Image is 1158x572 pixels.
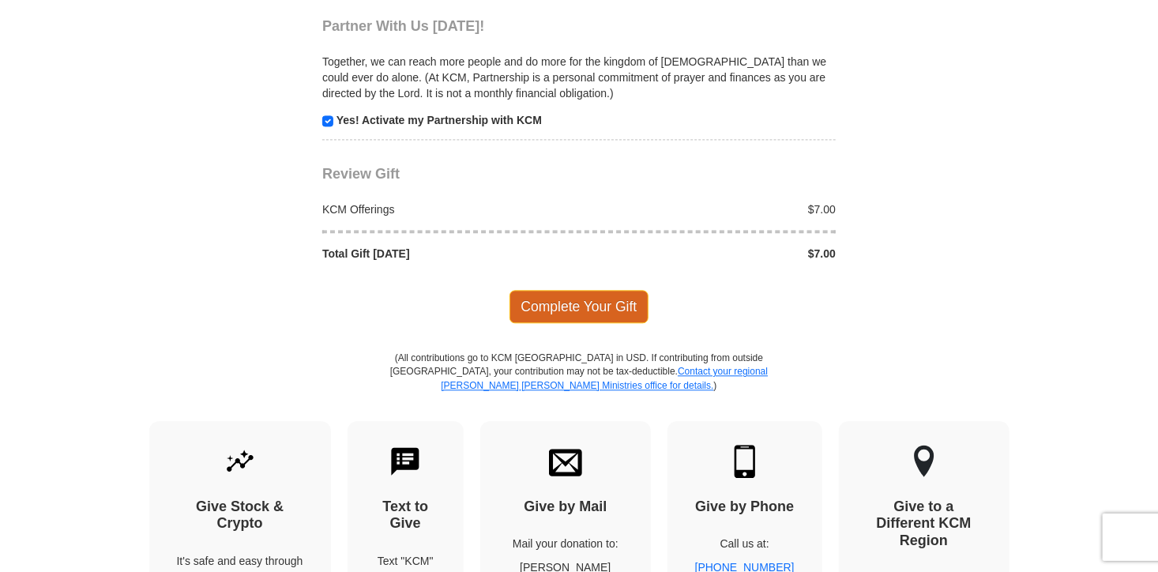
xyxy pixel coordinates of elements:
div: $7.00 [579,201,844,217]
p: Together, we can reach more people and do more for the kingdom of [DEMOGRAPHIC_DATA] than we coul... [322,54,836,101]
img: other-region [913,445,935,478]
h4: Text to Give [375,499,437,532]
div: Total Gift [DATE] [314,246,580,262]
strong: Yes! Activate my Partnership with KCM [336,114,542,126]
span: Review Gift [322,166,400,182]
h4: Give by Phone [695,499,795,516]
img: give-by-stock.svg [224,445,257,478]
img: envelope.svg [549,445,582,478]
img: text-to-give.svg [389,445,422,478]
span: Complete Your Gift [509,290,649,323]
a: Contact your regional [PERSON_NAME] [PERSON_NAME] Ministries office for details. [441,366,768,390]
h4: Give by Mail [508,499,623,516]
p: Call us at: [695,536,795,551]
p: (All contributions go to KCM [GEOGRAPHIC_DATA] in USD. If contributing from outside [GEOGRAPHIC_D... [389,352,769,420]
div: KCM Offerings [314,201,580,217]
p: Mail your donation to: [508,536,623,551]
img: mobile.svg [728,445,761,478]
span: Partner With Us [DATE]! [322,18,485,34]
h4: Give to a Different KCM Region [867,499,982,550]
div: $7.00 [579,246,844,262]
h4: Give Stock & Crypto [177,499,303,532]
